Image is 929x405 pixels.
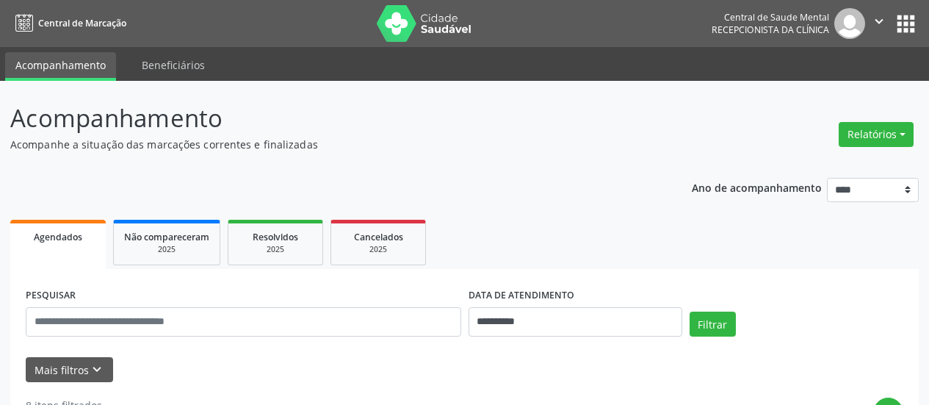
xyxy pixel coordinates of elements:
[839,122,914,147] button: Relatórios
[26,284,76,307] label: PESQUISAR
[38,17,126,29] span: Central de Marcação
[10,100,646,137] p: Acompanhamento
[341,244,415,255] div: 2025
[354,231,403,243] span: Cancelados
[469,284,574,307] label: DATA DE ATENDIMENTO
[10,137,646,152] p: Acompanhe a situação das marcações correntes e finalizadas
[253,231,298,243] span: Resolvidos
[871,13,887,29] i: 
[5,52,116,81] a: Acompanhamento
[131,52,215,78] a: Beneficiários
[712,24,829,36] span: Recepcionista da clínica
[34,231,82,243] span: Agendados
[26,357,113,383] button: Mais filtroskeyboard_arrow_down
[89,362,105,378] i: keyboard_arrow_down
[834,8,865,39] img: img
[692,178,822,196] p: Ano de acompanhamento
[239,244,312,255] div: 2025
[124,244,209,255] div: 2025
[712,11,829,24] div: Central de Saude Mental
[124,231,209,243] span: Não compareceram
[10,11,126,35] a: Central de Marcação
[865,8,893,39] button: 
[690,312,736,337] button: Filtrar
[893,11,919,37] button: apps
